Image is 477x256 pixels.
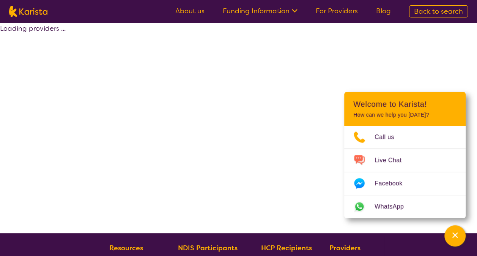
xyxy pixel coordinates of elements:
b: HCP Recipients [261,243,312,253]
span: Back to search [414,7,463,16]
img: Karista logo [9,6,47,17]
span: Call us [375,131,403,143]
b: Providers [329,243,361,253]
div: Channel Menu [344,92,466,218]
span: Facebook [375,178,411,189]
span: Live Chat [375,155,411,166]
a: About us [175,6,205,16]
a: Web link opens in a new tab. [344,195,466,218]
ul: Choose channel [344,126,466,218]
p: How can we help you [DATE]? [353,112,457,118]
a: Funding Information [223,6,298,16]
b: Resources [109,243,143,253]
b: NDIS Participants [178,243,238,253]
span: WhatsApp [375,201,413,212]
h2: Welcome to Karista! [353,100,457,109]
a: Back to search [409,5,468,17]
button: Channel Menu [444,225,466,247]
a: Blog [376,6,391,16]
a: For Providers [316,6,358,16]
